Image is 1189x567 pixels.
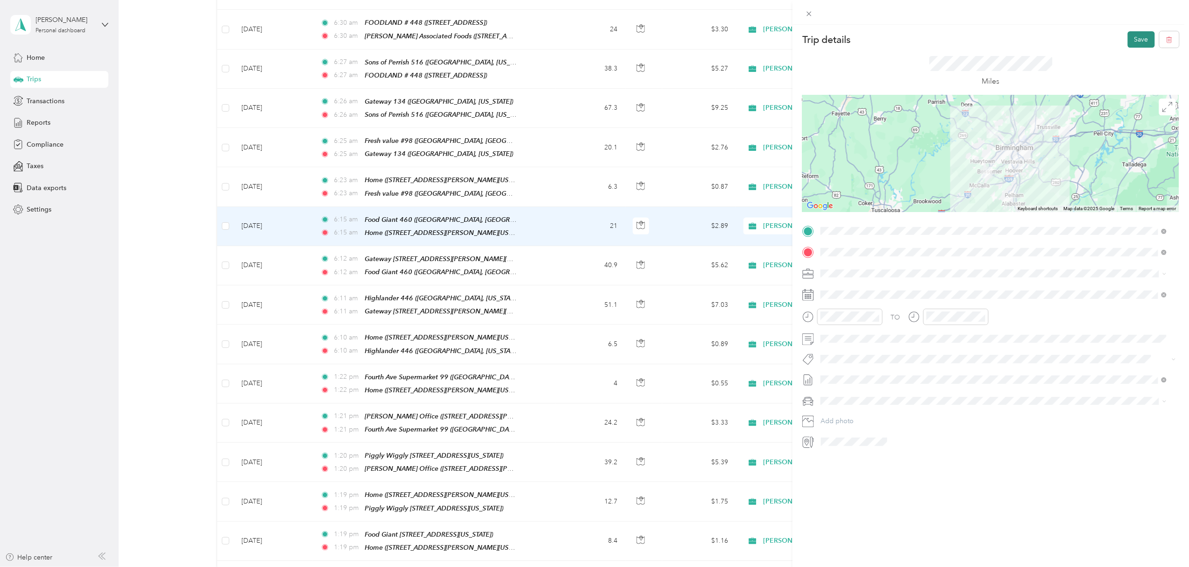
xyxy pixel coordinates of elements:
[982,76,1000,87] p: Miles
[1064,206,1115,211] span: Map data ©2025 Google
[1137,515,1189,567] iframe: Everlance-gr Chat Button Frame
[802,33,850,46] p: Trip details
[805,200,835,212] a: Open this area in Google Maps (opens a new window)
[1128,31,1155,48] button: Save
[1139,206,1176,211] a: Report a map error
[805,200,835,212] img: Google
[1018,206,1058,212] button: Keyboard shortcuts
[817,415,1179,428] button: Add photo
[1120,206,1133,211] a: Terms (opens in new tab)
[891,312,900,322] div: TO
